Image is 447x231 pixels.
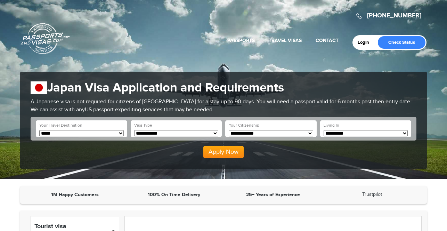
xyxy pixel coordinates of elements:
a: Check Status [378,36,425,49]
label: Living In [324,122,339,128]
a: [PHONE_NUMBER] [367,12,421,19]
h4: Tourist visa [34,223,115,230]
a: Contact [316,38,339,43]
a: Travel Visas [269,38,302,43]
label: Your Travel Destination [39,122,82,128]
p: A Japanese visa is not required for citizens of [GEOGRAPHIC_DATA] for a stay up to 90 days. You w... [31,98,416,114]
strong: 100% On Time Delivery [148,192,200,198]
a: Passports [227,38,255,43]
strong: 1M Happy Customers [51,192,99,198]
strong: 25+ Years of Experience [246,192,300,198]
label: Visa Type [134,122,152,128]
a: Trustpilot [362,192,382,197]
label: Your Citizenship [229,122,259,128]
a: US passport expediting services [85,106,162,113]
a: Passports & [DOMAIN_NAME] [21,23,70,54]
button: Apply Now [203,146,244,158]
a: Login [358,40,374,45]
h1: Japan Visa Application and Requirements [31,80,416,95]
